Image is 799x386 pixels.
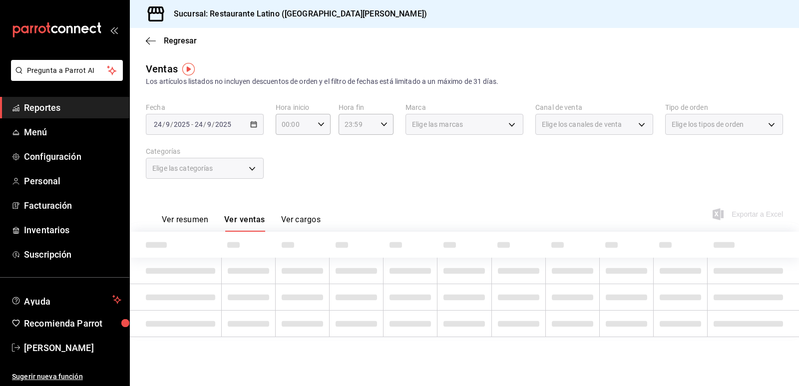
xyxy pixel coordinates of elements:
[24,125,121,139] span: Menú
[191,120,193,128] span: -
[27,65,107,76] span: Pregunta a Parrot AI
[164,36,197,45] span: Regresar
[166,8,427,20] h3: Sucursal: Restaurante Latino ([GEOGRAPHIC_DATA][PERSON_NAME])
[162,120,165,128] span: /
[182,63,195,75] img: Tooltip marker
[24,101,121,114] span: Reportes
[24,317,121,330] span: Recomienda Parrot
[162,215,208,232] button: Ver resumen
[542,119,622,129] span: Elige los canales de venta
[276,104,331,111] label: Hora inicio
[24,174,121,188] span: Personal
[535,104,653,111] label: Canal de venta
[24,150,121,163] span: Configuración
[24,199,121,212] span: Facturación
[170,120,173,128] span: /
[24,248,121,261] span: Suscripción
[281,215,321,232] button: Ver cargos
[215,120,232,128] input: ----
[665,104,783,111] label: Tipo de orden
[12,372,121,382] span: Sugerir nueva función
[146,61,178,76] div: Ventas
[173,120,190,128] input: ----
[146,104,264,111] label: Fecha
[162,215,321,232] div: navigation tabs
[153,120,162,128] input: --
[24,294,108,306] span: Ayuda
[146,148,264,155] label: Categorías
[203,120,206,128] span: /
[24,341,121,355] span: [PERSON_NAME]
[165,120,170,128] input: --
[224,215,265,232] button: Ver ventas
[11,60,123,81] button: Pregunta a Parrot AI
[146,76,783,87] div: Los artículos listados no incluyen descuentos de orden y el filtro de fechas está limitado a un m...
[146,36,197,45] button: Regresar
[110,26,118,34] button: open_drawer_menu
[152,163,213,173] span: Elige las categorías
[672,119,744,129] span: Elige los tipos de orden
[7,72,123,83] a: Pregunta a Parrot AI
[212,120,215,128] span: /
[412,119,463,129] span: Elige las marcas
[24,223,121,237] span: Inventarios
[194,120,203,128] input: --
[207,120,212,128] input: --
[405,104,523,111] label: Marca
[339,104,394,111] label: Hora fin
